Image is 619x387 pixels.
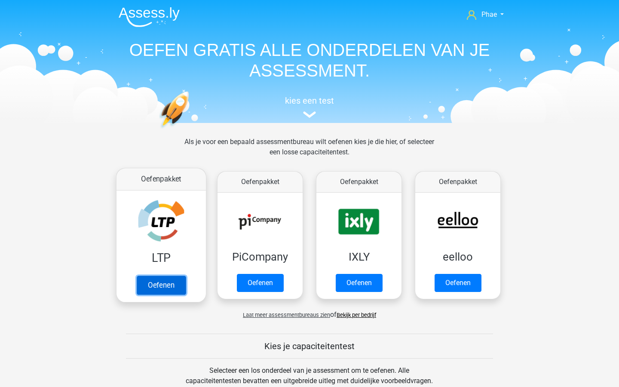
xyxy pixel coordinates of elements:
[159,91,222,169] img: oefenen
[337,312,376,318] a: Bekijk per bedrijf
[435,274,481,292] a: Oefenen
[137,276,186,295] a: Oefenen
[481,10,497,18] span: Phae
[243,312,330,318] span: Laat meer assessmentbureaus zien
[336,274,383,292] a: Oefenen
[237,274,284,292] a: Oefenen
[126,341,493,351] h5: Kies je capaciteitentest
[178,137,441,168] div: Als je voor een bepaald assessmentbureau wilt oefenen kies je die hier, of selecteer een losse ca...
[112,40,507,81] h1: OEFEN GRATIS ALLE ONDERDELEN VAN JE ASSESSMENT.
[112,303,507,320] div: of
[112,95,507,118] a: kies een test
[112,95,507,106] h5: kies een test
[463,9,507,20] a: Phae
[119,7,180,27] img: Assessly
[303,111,316,118] img: assessment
